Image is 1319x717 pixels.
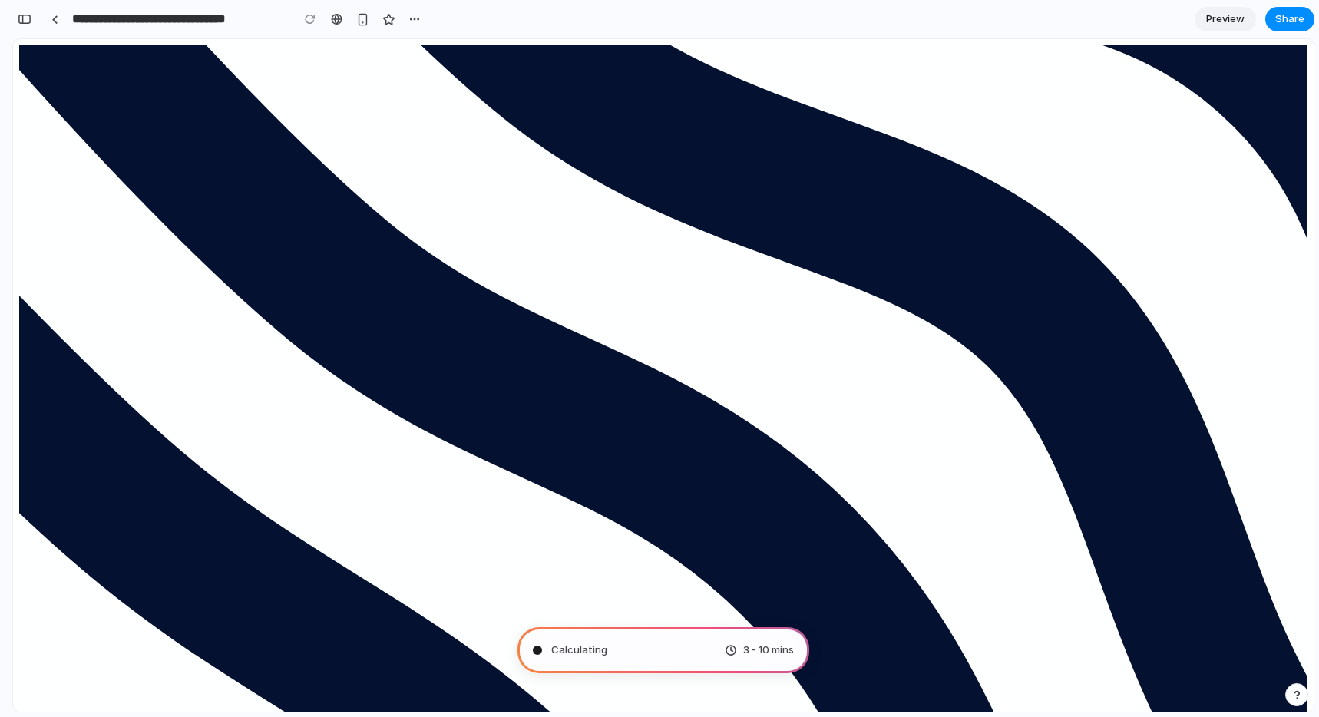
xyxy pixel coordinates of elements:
[1206,12,1245,27] span: Preview
[1195,7,1256,31] a: Preview
[1251,622,1293,663] iframe: Open customer support
[1265,7,1314,31] button: Share
[551,643,607,658] span: Calculating
[743,643,794,658] span: 3 - 10 mins
[1275,12,1304,27] span: Share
